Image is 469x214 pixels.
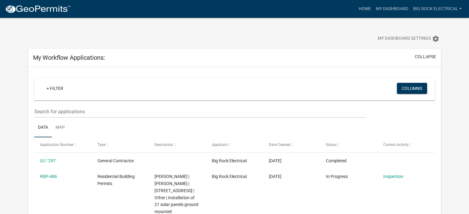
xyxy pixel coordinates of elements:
a: Inspection [383,174,403,179]
a: Map [52,118,68,138]
span: Description [154,143,173,147]
datatable-header-cell: Application Number [34,137,91,152]
i: settings [432,35,439,42]
span: My Dashboard Settings [378,35,431,42]
h5: My Workflow Applications: [33,54,105,61]
span: Big Rock Electrical [212,174,247,179]
span: Date Created [269,143,290,147]
datatable-header-cell: Applicant [206,137,263,152]
datatable-header-cell: Date Created [263,137,320,152]
span: Applicant [212,143,228,147]
span: Completed [326,158,347,163]
datatable-header-cell: Type [91,137,148,152]
a: Data [34,118,52,138]
span: Application Number [40,143,74,147]
a: Home [356,3,373,15]
span: Type [97,143,105,147]
span: Laci Hayes | George Gardineer | 6146 E 100 S Peru, IN 46970 | Other | Installation of 21 solar pa... [154,174,198,214]
span: 07/24/2025 [269,174,282,179]
datatable-header-cell: Current Activity [377,137,434,152]
datatable-header-cell: Status [320,137,377,152]
button: My Dashboard Settingssettings [373,33,444,45]
datatable-header-cell: Description [149,137,206,152]
span: In Progress [326,174,348,179]
button: Columns [397,83,427,94]
span: General Contractor [97,158,134,163]
span: Current Activity [383,143,409,147]
a: GC-"297 [40,158,56,163]
span: Status [326,143,337,147]
a: My Dashboard [373,3,410,15]
a: + Filter [42,83,68,94]
a: Big Rock Electrical [410,3,464,15]
a: RBP-486 [40,174,57,179]
button: collapse [415,54,436,60]
span: Big Rock Electrical [212,158,247,163]
span: Residential Building Permits [97,174,135,186]
span: 07/30/2025 [269,158,282,163]
input: Search for applications [34,105,366,118]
